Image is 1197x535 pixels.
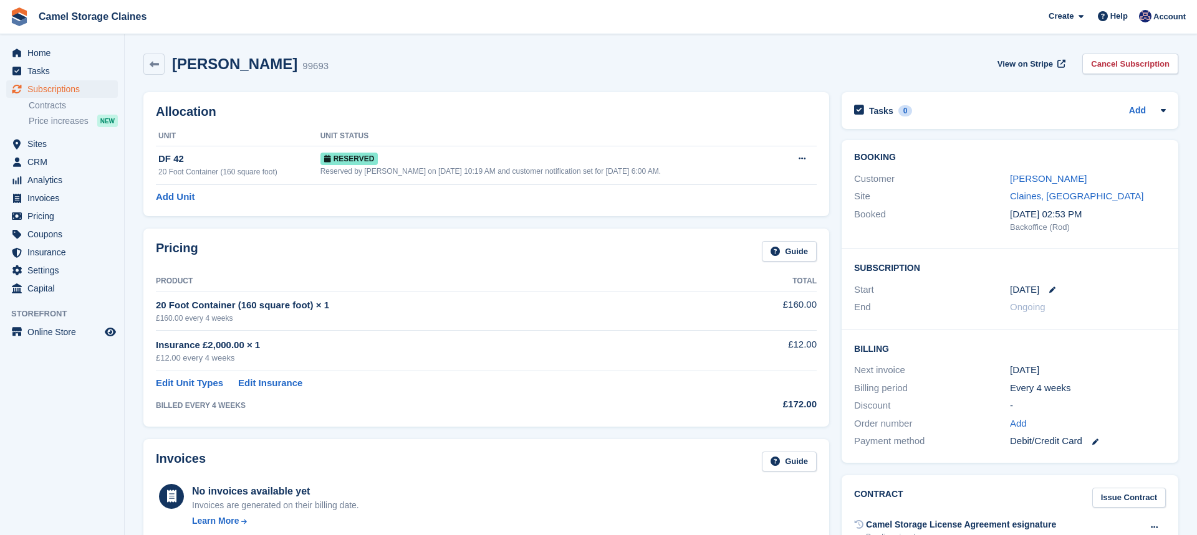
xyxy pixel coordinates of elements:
a: Issue Contract [1092,488,1166,508]
span: Price increases [29,115,89,127]
a: Edit Insurance [238,376,302,391]
div: 20 Foot Container (160 square foot) [158,166,320,178]
a: Guide [762,241,817,262]
span: Ongoing [1010,301,1046,312]
div: - [1010,399,1166,413]
h2: Pricing [156,241,198,262]
th: Unit Status [320,126,782,146]
div: BILLED EVERY 4 WEEKS [156,400,709,411]
a: menu [6,207,118,225]
span: Account [1153,11,1186,23]
span: View on Stripe [997,58,1053,70]
div: 0 [898,105,913,116]
div: Backoffice (Rod) [1010,221,1166,234]
h2: Billing [854,342,1166,354]
a: menu [6,171,118,189]
div: £172.00 [709,397,817,412]
div: Reserved by [PERSON_NAME] on [DATE] 10:19 AM and customer notification set for [DATE] 6:00 AM. [320,166,782,177]
span: Home [27,44,102,62]
span: Insurance [27,244,102,261]
div: Camel Storage License Agreement esignature [866,518,1056,531]
div: Discount [854,399,1010,413]
td: £160.00 [709,291,817,330]
a: Add [1010,417,1027,431]
a: menu [6,262,118,279]
h2: [PERSON_NAME] [172,55,297,72]
a: Guide [762,452,817,472]
div: Start [854,283,1010,297]
img: Rod [1139,10,1151,22]
div: No invoices available yet [192,484,359,499]
div: Learn More [192,514,239,528]
a: Add [1129,104,1146,118]
a: View on Stripe [993,54,1068,74]
a: menu [6,80,118,98]
a: menu [6,135,118,153]
a: menu [6,62,118,80]
a: menu [6,44,118,62]
h2: Invoices [156,452,206,472]
span: Settings [27,262,102,279]
span: Help [1110,10,1128,22]
a: Price increases NEW [29,114,118,128]
div: Customer [854,172,1010,186]
div: NEW [97,115,118,127]
div: [DATE] [1010,363,1166,377]
a: Preview store [103,324,118,339]
h2: Contract [854,488,903,508]
span: Create [1049,10,1074,22]
time: 2025-08-15 23:00:00 UTC [1010,283,1039,297]
div: End [854,300,1010,315]
h2: Allocation [156,105,817,119]
h2: Tasks [869,105,893,116]
span: Coupons [27,225,102,243]
div: DF 42 [158,152,320,166]
span: Reserved [320,153,378,165]
div: Invoices are generated on their billing date. [192,499,359,512]
span: Subscriptions [27,80,102,98]
a: Add Unit [156,190,195,204]
div: 99693 [302,59,329,73]
div: £12.00 every 4 weeks [156,352,709,364]
span: Analytics [27,171,102,189]
a: Claines, [GEOGRAPHIC_DATA] [1010,191,1144,201]
a: menu [6,153,118,171]
span: Capital [27,280,102,297]
th: Product [156,272,709,291]
div: Debit/Credit Card [1010,434,1166,448]
span: Tasks [27,62,102,80]
div: Site [854,189,1010,204]
div: Booked [854,207,1010,234]
div: Payment method [854,434,1010,448]
div: Insurance £2,000.00 × 1 [156,338,709,353]
th: Total [709,272,817,291]
a: Camel Storage Claines [34,6,151,27]
td: £12.00 [709,331,817,371]
a: menu [6,244,118,261]
span: Online Store [27,323,102,341]
h2: Booking [854,153,1166,163]
a: [PERSON_NAME] [1010,173,1087,184]
a: menu [6,323,118,341]
div: Billing period [854,381,1010,395]
a: menu [6,189,118,207]
th: Unit [156,126,320,146]
a: menu [6,225,118,243]
span: CRM [27,153,102,171]
span: Storefront [11,308,124,320]
a: Learn More [192,514,359,528]
span: Invoices [27,189,102,207]
a: Contracts [29,100,118,111]
div: [DATE] 02:53 PM [1010,207,1166,222]
a: menu [6,280,118,297]
span: Pricing [27,207,102,225]
div: Every 4 weeks [1010,381,1166,395]
div: 20 Foot Container (160 square foot) × 1 [156,298,709,313]
a: Cancel Subscription [1082,54,1178,74]
a: Edit Unit Types [156,376,223,391]
div: £160.00 every 4 weeks [156,313,709,324]
div: Order number [854,417,1010,431]
div: Next invoice [854,363,1010,377]
h2: Subscription [854,261,1166,273]
img: stora-icon-8386f47178a22dfd0bd8f6a31ec36ba5ce8667c1dd55bd0f319d3a0aa187defe.svg [10,7,29,26]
